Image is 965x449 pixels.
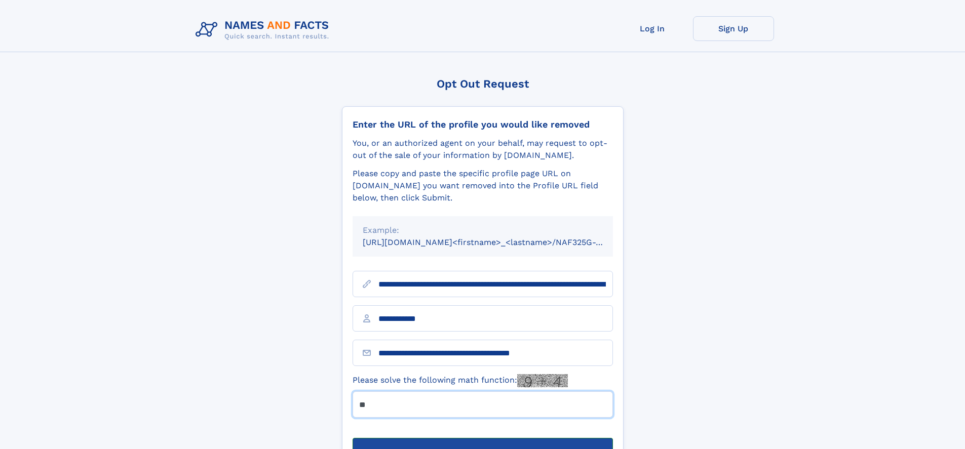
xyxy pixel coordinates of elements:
[693,16,774,41] a: Sign Up
[353,137,613,161] div: You, or an authorized agent on your behalf, may request to opt-out of the sale of your informatio...
[353,119,613,130] div: Enter the URL of the profile you would like removed
[191,16,337,44] img: Logo Names and Facts
[353,374,568,387] label: Please solve the following math function:
[342,77,624,90] div: Opt Out Request
[612,16,693,41] a: Log In
[363,237,632,247] small: [URL][DOMAIN_NAME]<firstname>_<lastname>/NAF325G-xxxxxxxx
[353,168,613,204] div: Please copy and paste the specific profile page URL on [DOMAIN_NAME] you want removed into the Pr...
[363,224,603,236] div: Example:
